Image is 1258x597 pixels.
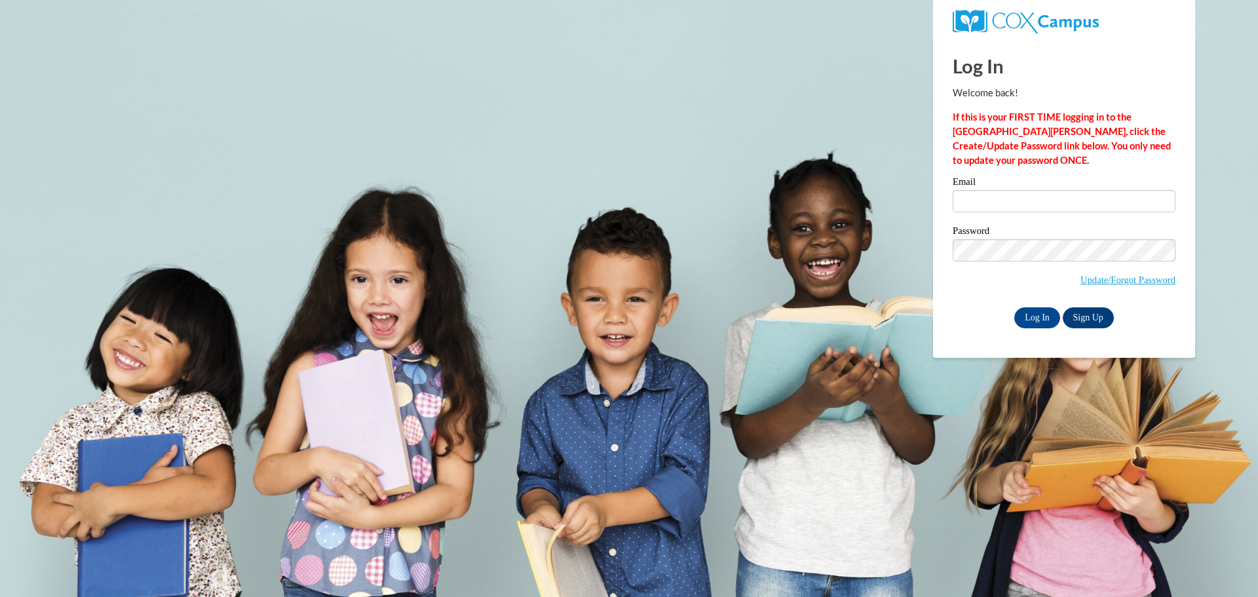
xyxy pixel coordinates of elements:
label: Email [953,177,1175,190]
a: Update/Forgot Password [1080,275,1175,285]
a: Sign Up [1063,307,1114,328]
img: COX Campus [953,10,1099,33]
a: COX Campus [953,15,1099,26]
p: Welcome back! [953,86,1175,100]
input: Log In [1014,307,1060,328]
label: Password [953,226,1175,239]
strong: If this is your FIRST TIME logging in to the [GEOGRAPHIC_DATA][PERSON_NAME], click the Create/Upd... [953,111,1171,166]
h1: Log In [953,52,1175,79]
